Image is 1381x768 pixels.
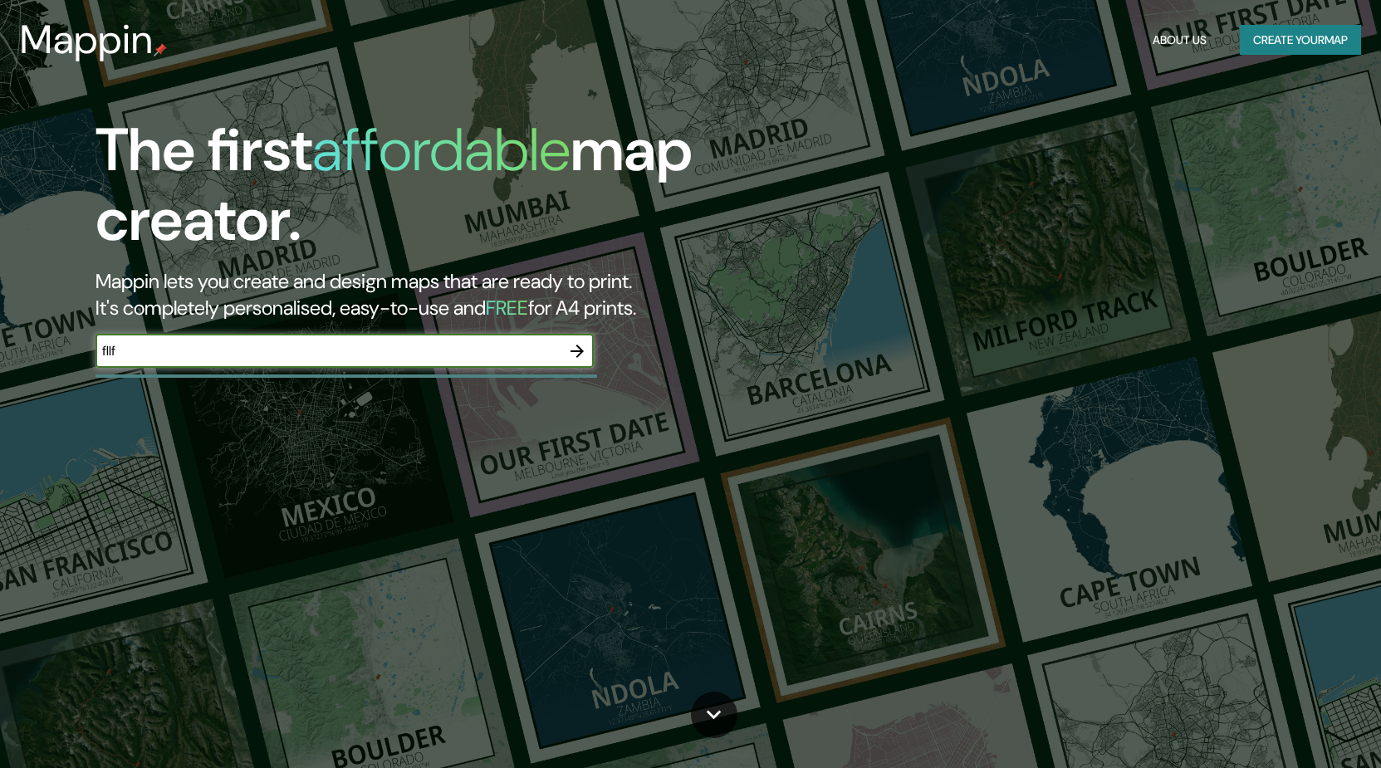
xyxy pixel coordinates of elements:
[20,17,154,63] h3: Mappin
[312,111,571,188] h1: affordable
[1233,703,1363,750] iframe: Help widget launcher
[486,295,528,320] h5: FREE
[95,115,786,268] h1: The first map creator.
[95,341,561,360] input: Choose your favourite place
[154,43,167,56] img: mappin-pin
[1240,25,1361,56] button: Create yourmap
[95,268,786,321] h2: Mappin lets you create and design maps that are ready to print. It's completely personalised, eas...
[1146,25,1213,56] button: About Us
